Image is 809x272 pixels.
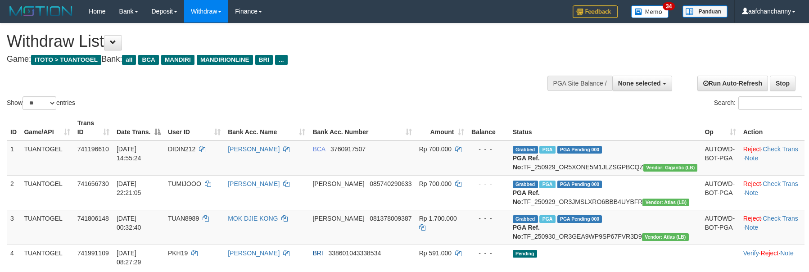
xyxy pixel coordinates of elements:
[770,76,795,91] a: Stop
[77,145,109,153] span: 741196610
[20,115,73,141] th: Game/API: activate to sort column ascending
[168,215,199,222] span: TUAN8989
[312,215,364,222] span: [PERSON_NAME]
[7,96,75,110] label: Show entries
[618,80,661,87] span: None selected
[138,55,158,65] span: BCA
[7,141,20,176] td: 1
[117,249,141,266] span: [DATE] 08:27:29
[74,115,113,141] th: Trans ID: activate to sort column ascending
[312,249,323,257] span: BRI
[513,215,538,223] span: Grabbed
[419,145,452,153] span: Rp 700.000
[701,210,739,245] td: AUTOWD-BOT-PGA
[547,76,612,91] div: PGA Site Balance /
[77,249,109,257] span: 741991109
[228,215,278,222] a: MOK DJIE KONG
[743,145,761,153] a: Reject
[663,2,675,10] span: 34
[168,145,195,153] span: DIDIN212
[7,55,530,64] h4: Game: Bank:
[513,154,540,171] b: PGA Ref. No:
[419,180,452,187] span: Rp 700.000
[117,215,141,231] span: [DATE] 00:32:40
[7,245,20,270] td: 4
[761,249,779,257] a: Reject
[763,215,798,222] a: Check Trans
[228,249,280,257] a: [PERSON_NAME]
[539,215,555,223] span: Marked by aafchonlypin
[312,145,325,153] span: BCA
[745,224,759,231] a: Note
[740,115,804,141] th: Action
[161,55,194,65] span: MANDIRI
[740,175,804,210] td: · ·
[513,250,537,258] span: Pending
[370,215,411,222] span: Copy 081378009387 to clipboard
[780,249,794,257] a: Note
[7,210,20,245] td: 3
[509,141,701,176] td: TF_250929_OR5XONE5M1JLZSGPBCQZ
[697,76,768,91] a: Run Auto-Refresh
[370,180,411,187] span: Copy 085740290633 to clipboard
[763,145,798,153] a: Check Trans
[255,55,273,65] span: BRI
[743,215,761,222] a: Reject
[117,145,141,162] span: [DATE] 14:55:24
[471,249,506,258] div: - - -
[612,76,672,91] button: None selected
[513,146,538,154] span: Grabbed
[31,55,101,65] span: ITOTO > TUANTOGEL
[682,5,728,18] img: panduan.png
[642,233,689,241] span: Vendor URL: https://dashboard.q2checkout.com/secure
[122,55,136,65] span: all
[7,32,530,50] h1: Withdraw List
[557,181,602,188] span: PGA Pending
[7,5,75,18] img: MOTION_logo.png
[113,115,164,141] th: Date Trans.: activate to sort column descending
[573,5,618,18] img: Feedback.jpg
[539,146,555,154] span: Marked by aafyoumonoriya
[328,249,381,257] span: Copy 338601043338534 to clipboard
[557,146,602,154] span: PGA Pending
[275,55,287,65] span: ...
[20,141,73,176] td: TUANTOGEL
[745,154,759,162] a: Note
[419,215,457,222] span: Rp 1.700.000
[117,180,141,196] span: [DATE] 22:21:05
[228,180,280,187] a: [PERSON_NAME]
[763,180,798,187] a: Check Trans
[330,145,366,153] span: Copy 3760917507 to clipboard
[224,115,309,141] th: Bank Acc. Name: activate to sort column ascending
[714,96,802,110] label: Search:
[419,249,452,257] span: Rp 591.000
[309,115,415,141] th: Bank Acc. Number: activate to sort column ascending
[740,141,804,176] td: · ·
[740,245,804,270] td: · ·
[168,180,201,187] span: TUMIJOOO
[7,115,20,141] th: ID
[701,115,739,141] th: Op: activate to sort column ascending
[743,180,761,187] a: Reject
[509,175,701,210] td: TF_250929_OR3JMSLXRO6BBB4UYBFR
[539,181,555,188] span: Marked by aafchonlypin
[23,96,56,110] select: Showentries
[557,215,602,223] span: PGA Pending
[513,224,540,240] b: PGA Ref. No:
[471,145,506,154] div: - - -
[77,180,109,187] span: 741656730
[228,145,280,153] a: [PERSON_NAME]
[20,175,73,210] td: TUANTOGEL
[513,189,540,205] b: PGA Ref. No:
[7,175,20,210] td: 2
[468,115,509,141] th: Balance
[471,179,506,188] div: - - -
[471,214,506,223] div: - - -
[513,181,538,188] span: Grabbed
[164,115,224,141] th: User ID: activate to sort column ascending
[740,210,804,245] td: · ·
[197,55,253,65] span: MANDIRIONLINE
[509,210,701,245] td: TF_250930_OR3GEA9WP9SP67FVR3D9
[701,175,739,210] td: AUTOWD-BOT-PGA
[701,141,739,176] td: AUTOWD-BOT-PGA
